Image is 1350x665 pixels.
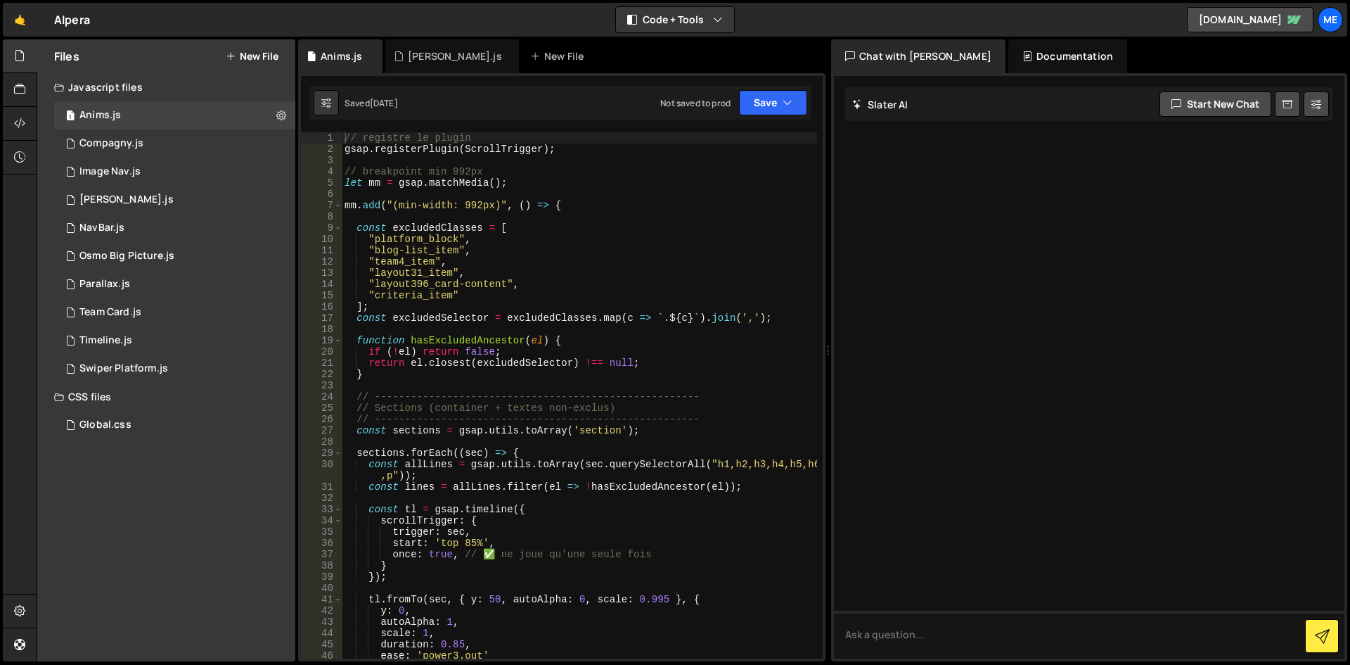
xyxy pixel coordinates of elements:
a: Me [1318,7,1343,32]
div: 16285/45494.js [54,186,295,214]
div: 44 [301,628,342,639]
div: 16285/45492.js [54,270,295,298]
div: 3 [301,155,342,166]
div: Documentation [1008,39,1127,73]
a: 🤙 [3,3,37,37]
a: [DOMAIN_NAME] [1187,7,1313,32]
div: 16285/44842.js [54,242,295,270]
div: 6 [301,189,342,200]
button: Code + Tools [616,7,734,32]
h2: Files [54,49,79,64]
div: 37 [301,549,342,560]
div: 16285/43961.js [54,355,295,383]
div: Timeline.js [79,334,132,347]
div: 16285/44875.js [54,327,295,355]
div: 12 [301,256,342,267]
button: Start new chat [1159,91,1271,117]
div: Global.css [79,419,131,431]
div: 29 [301,448,342,459]
div: Javascript files [37,73,295,101]
div: Saved [345,97,398,109]
div: 16285/43939.js [54,298,295,327]
div: 19 [301,335,342,346]
div: 45 [301,639,342,650]
div: 16285/46368.js [54,158,295,186]
div: [PERSON_NAME].js [408,49,502,63]
div: 24 [301,391,342,403]
div: 2 [301,144,342,155]
div: 40 [301,583,342,594]
button: Save [739,90,807,115]
div: 16 [301,301,342,312]
div: 35 [301,526,342,538]
div: 9 [301,222,342,234]
div: 10 [301,234,342,245]
div: Anims.js [321,49,362,63]
span: 1 [66,111,75,122]
div: 43 [301,616,342,628]
div: [DATE] [370,97,398,109]
div: 34 [301,515,342,526]
div: 13 [301,267,342,279]
div: CSS files [37,383,295,411]
div: 20 [301,346,342,357]
div: 21 [301,357,342,369]
h2: Slater AI [852,98,908,111]
div: 16285/44894.js [54,101,295,129]
div: 4 [301,166,342,177]
div: 28 [301,436,342,448]
div: 18 [301,324,342,335]
div: Compagny.js [79,137,143,150]
div: 15 [301,290,342,301]
div: 26 [301,414,342,425]
div: 25 [301,403,342,414]
div: 17 [301,312,342,324]
div: 8 [301,211,342,222]
div: Osmo Big Picture.js [79,250,174,262]
div: Alpera [54,11,90,28]
div: 32 [301,493,342,504]
div: 5 [301,177,342,189]
div: 23 [301,380,342,391]
div: 16285/43940.css [54,411,295,439]
div: 22 [301,369,342,380]
div: [PERSON_NAME].js [79,194,174,206]
div: 30 [301,459,342,481]
div: 31 [301,481,342,493]
div: 16285/44080.js [54,129,295,158]
div: Team Card.js [79,306,141,319]
div: 39 [301,571,342,583]
div: NavBar.js [79,222,124,234]
button: New File [226,51,278,62]
div: 16285/44885.js [54,214,295,242]
div: 42 [301,605,342,616]
div: New File [530,49,589,63]
div: Image Nav.js [79,165,141,178]
div: 27 [301,425,342,436]
div: Swiper Platform.js [79,362,168,375]
div: 38 [301,560,342,571]
div: Not saved to prod [660,97,731,109]
div: 1 [301,132,342,144]
div: 11 [301,245,342,256]
div: 14 [301,279,342,290]
div: Chat with [PERSON_NAME] [831,39,1005,73]
div: Anims.js [79,109,121,122]
div: 7 [301,200,342,211]
div: Parallax.js [79,278,130,291]
div: 33 [301,504,342,515]
div: 36 [301,538,342,549]
div: 46 [301,650,342,661]
div: 41 [301,594,342,605]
